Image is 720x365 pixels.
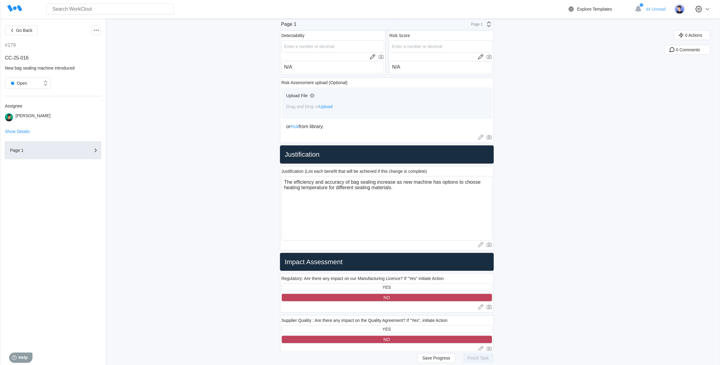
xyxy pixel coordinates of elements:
[282,276,444,281] div: Regulatory: Are there any impact on our Manufacturing Licence? If "Yes" initiate Action
[5,129,30,134] button: Show Details
[286,104,333,109] span: Drag and Drop or
[281,22,297,27] div: Page 1
[282,61,384,73] textarea: N/A
[665,45,710,55] button: 0 Comments
[282,33,305,38] div: Detectability
[5,55,29,60] span: CC-25-016
[422,356,450,360] span: Save Progress
[15,113,50,121] div: [PERSON_NAME]
[282,80,348,85] div: Risk Assessment upload (Optional)
[577,7,612,12] div: Explore Templates
[390,33,410,38] div: Risk Score
[291,124,299,129] span: Pick
[5,142,101,159] button: Page 1
[286,93,308,98] div: Upload File
[286,124,487,129] div: or from library.
[5,66,101,70] div: New bag sealing machine introduced
[676,48,700,52] span: 0 Comments
[674,30,710,40] button: 0 Actions
[282,258,491,266] h2: Impact Assessment
[384,337,390,342] div: NO
[5,26,38,35] button: Go Back
[384,295,390,300] div: NO
[417,353,456,363] button: Save Progress
[319,104,333,109] span: Upload
[5,113,13,121] img: user.png
[282,318,448,323] div: Supplier Quality : Are there any impact on the Quality Agreement? If "Yes", initiate Action
[16,28,32,32] span: Go Back
[685,33,702,37] span: 0 Actions
[5,104,101,108] div: Assignee
[468,22,483,26] div: Page 1
[5,43,16,48] div: #179
[390,40,492,53] input: Enter a number or decimal
[282,40,384,53] input: Enter a number or decimal
[468,356,489,360] span: Finish Task
[674,4,685,14] img: user-5.png
[382,285,391,290] div: YES
[382,327,391,332] div: YES
[463,353,494,363] button: Finish Task
[568,5,632,13] a: Explore Templates
[390,61,492,73] textarea: N/A
[282,169,427,174] div: Justification (List each benefit that will be achieved if this change is complete)
[282,150,491,159] h2: Justification
[8,79,27,87] div: Open
[282,176,492,240] textarea: The efficiency and accuracy of bag sealing increase as new machine has options to choose heating ...
[646,7,666,12] span: 44 Unread
[46,4,174,15] input: Search WorkClout
[10,148,71,152] div: Page 1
